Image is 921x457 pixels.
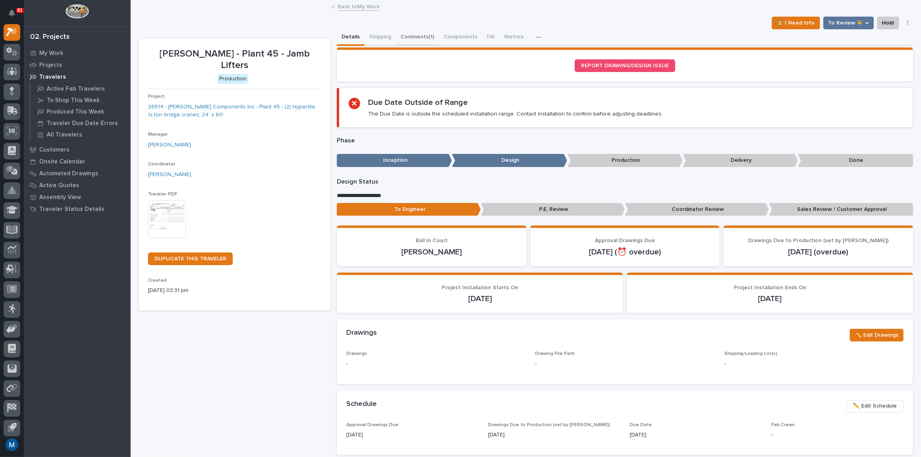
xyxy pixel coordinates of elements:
[823,17,874,29] button: To Review 👨‍🏭 →
[30,83,131,94] a: Active Fab Travelers
[575,59,675,72] a: REPORT DRAWING/DESIGN ISSUE
[683,154,798,167] p: Delivery
[724,351,778,356] span: Shipping/Loading List(s)
[47,97,100,104] p: To Shop This Week
[30,118,131,129] a: Traveler Due Date Errors
[853,401,897,411] span: ✏️ Edit Schedule
[39,182,79,189] p: Active Quotes
[625,203,769,216] p: Coordinator Review
[39,74,66,81] p: Travelers
[535,360,537,368] p: -
[39,170,98,177] p: Automated Drawings
[769,203,913,216] p: Sales Review / Customer Approval
[148,192,177,197] span: Traveler PDF
[365,29,396,46] button: Shipping
[798,154,913,167] p: Done
[24,167,131,179] a: Automated Drawings
[148,48,321,71] p: [PERSON_NAME] - Plant 45 - Jamb Lifters
[148,252,233,265] a: DUPLICATE THIS TRAVELER
[346,423,399,427] span: Approval Drawings Due
[4,436,20,453] button: users-avatar
[148,103,321,119] a: 26514 - [PERSON_NAME] Components Inc - Plant 45 - (2) Hyperlite ¼ ton bridge cranes; 24’ x 60’
[772,17,820,29] button: ⏳ I Need Info
[346,360,526,368] p: -
[535,351,575,356] span: Drawing File Path
[337,178,913,186] p: Design Status
[24,47,131,59] a: My Work
[733,247,904,257] p: [DATE] (overdue)
[30,33,70,42] div: 02. Projects
[47,85,105,93] p: Active Fab Travelers
[30,129,131,140] a: All Travelers
[850,329,904,341] button: ✏️ Edit Drawings
[30,95,131,106] a: To Shop This Week
[148,141,191,149] a: [PERSON_NAME]
[337,29,365,46] button: Details
[17,8,23,13] p: 81
[39,50,63,57] p: My Work
[452,154,567,167] p: Design
[828,18,869,28] span: To Review 👨‍🏭 →
[488,431,620,439] p: [DATE]
[4,5,20,21] button: Notifications
[39,206,104,213] p: Traveler Status Details
[148,171,191,179] a: [PERSON_NAME]
[396,29,439,46] button: Comments (1)
[338,2,380,11] a: Back toMy Work
[568,154,683,167] p: Production
[877,17,899,29] button: Hold
[346,431,479,439] p: [DATE]
[595,238,655,243] span: Approval Drawings Due
[47,120,118,127] p: Traveler Due Date Errors
[846,400,904,413] button: ✏️ Edit Schedule
[724,360,904,368] p: -
[24,191,131,203] a: Assembly View
[630,423,652,427] span: Due Date
[39,146,70,154] p: Customers
[154,256,226,262] span: DUPLICATE THIS TRAVELER
[439,29,482,46] button: Components
[148,94,165,99] span: Project
[47,108,104,116] p: Produced This Week
[630,431,762,439] p: [DATE]
[416,238,448,243] span: Ball In Court
[24,144,131,155] a: Customers
[39,194,81,201] p: Assembly View
[24,71,131,83] a: Travelers
[442,285,518,290] span: Project Installation Starts On
[368,98,468,107] h2: Due Date Outside of Range
[346,351,367,356] span: Drawings
[148,278,167,283] span: Created
[337,154,452,167] p: Inception
[488,423,610,427] span: Drawings Due to Production (set by [PERSON_NAME])
[748,238,889,243] span: Drawings Due to Production (set by [PERSON_NAME])
[368,110,663,118] p: The Due Date is outside the scheduled installation range. Contact installation to confirm before ...
[24,179,131,191] a: Active Quotes
[148,286,321,295] p: [DATE] 03:31 pm
[65,4,89,19] img: Workspace Logo
[771,431,904,439] p: -
[540,247,710,257] p: [DATE] (⏰ overdue)
[771,423,795,427] span: Fab Crews
[337,137,913,144] p: Phase
[30,106,131,117] a: Produced This Week
[481,203,625,216] p: P.E. Review
[47,131,82,138] p: All Travelers
[346,329,377,338] h2: Drawings
[346,247,517,257] p: [PERSON_NAME]
[148,162,175,167] span: Coordinator
[24,59,131,71] a: Projects
[346,400,377,409] h2: Schedule
[218,74,248,84] div: Production
[148,132,168,137] span: Manager
[39,62,62,69] p: Projects
[337,203,481,216] p: To Engineer
[24,155,131,167] a: Onsite Calendar
[482,29,499,46] button: FAI
[10,9,20,22] div: Notifications81
[24,203,131,215] a: Traveler Status Details
[734,285,806,290] span: Project Installation Ends On
[581,63,669,68] span: REPORT DRAWING/DESIGN ISSUE
[636,294,904,303] p: [DATE]
[499,29,528,46] button: Metrics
